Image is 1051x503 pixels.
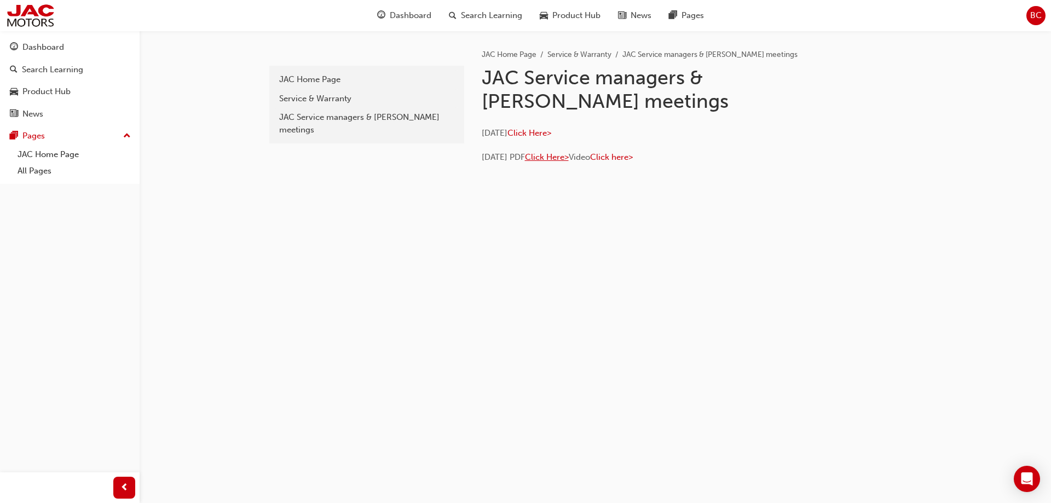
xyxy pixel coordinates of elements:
[590,152,633,162] a: Click here>
[609,4,660,27] a: news-iconNews
[5,3,55,28] img: jac-portal
[525,152,569,162] a: Click Here>
[368,4,440,27] a: guage-iconDashboard
[440,4,531,27] a: search-iconSearch Learning
[10,109,18,119] span: news-icon
[1026,6,1046,25] button: BC
[682,9,704,22] span: Pages
[10,43,18,53] span: guage-icon
[482,50,536,59] a: JAC Home Page
[482,128,507,138] span: [DATE]
[377,9,385,22] span: guage-icon
[274,108,460,139] a: JAC Service managers & [PERSON_NAME] meetings
[482,152,525,162] span: [DATE] PDF
[4,82,135,102] a: Product Hub
[4,126,135,146] button: Pages
[22,130,45,142] div: Pages
[279,111,454,136] div: JAC Service managers & [PERSON_NAME] meetings
[1030,9,1042,22] span: BC
[569,152,590,162] span: Video
[279,73,454,86] div: JAC Home Page
[618,9,626,22] span: news-icon
[274,89,460,108] a: Service & Warranty
[274,70,460,89] a: JAC Home Page
[10,87,18,97] span: car-icon
[507,128,551,138] a: Click Here>
[1014,466,1040,492] div: Open Intercom Messenger
[120,481,129,495] span: prev-icon
[547,50,611,59] a: Service & Warranty
[4,37,135,57] a: Dashboard
[4,60,135,80] a: Search Learning
[22,41,64,54] div: Dashboard
[10,131,18,141] span: pages-icon
[4,104,135,124] a: News
[13,146,135,163] a: JAC Home Page
[390,9,431,22] span: Dashboard
[279,92,454,105] div: Service & Warranty
[10,65,18,75] span: search-icon
[540,9,548,22] span: car-icon
[22,108,43,120] div: News
[622,49,798,61] li: JAC Service managers & [PERSON_NAME] meetings
[123,129,131,143] span: up-icon
[669,9,677,22] span: pages-icon
[631,9,651,22] span: News
[461,9,522,22] span: Search Learning
[660,4,713,27] a: pages-iconPages
[13,163,135,180] a: All Pages
[22,85,71,98] div: Product Hub
[531,4,609,27] a: car-iconProduct Hub
[449,9,457,22] span: search-icon
[4,35,135,126] button: DashboardSearch LearningProduct HubNews
[482,66,841,113] h1: JAC Service managers & [PERSON_NAME] meetings
[22,63,83,76] div: Search Learning
[552,9,600,22] span: Product Hub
